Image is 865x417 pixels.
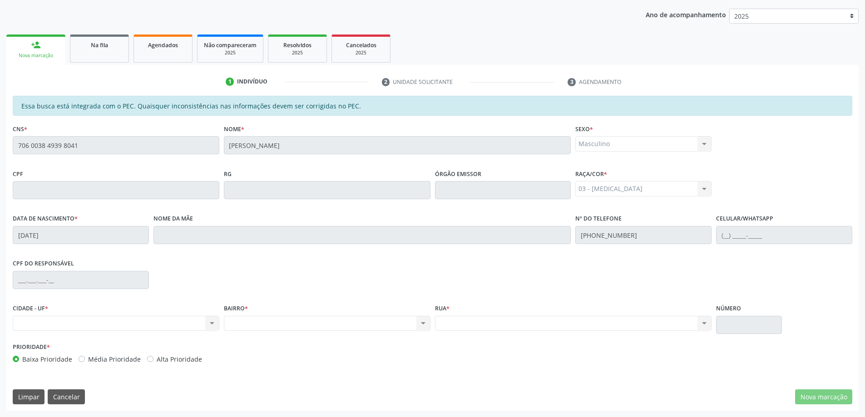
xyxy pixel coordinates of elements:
label: Média Prioridade [88,354,141,364]
p: Ano de acompanhamento [646,9,726,20]
button: Nova marcação [795,389,852,405]
label: Órgão emissor [435,167,481,181]
div: 2025 [338,49,384,56]
label: CIDADE - UF [13,302,48,316]
label: RG [224,167,232,181]
label: Prioridade [13,340,50,354]
input: ___.___.___-__ [13,271,149,289]
label: Rua [435,302,450,316]
span: Resolvidos [283,41,311,49]
label: Baixa Prioridade [22,354,72,364]
span: Cancelados [346,41,376,49]
label: CNS [13,122,27,136]
label: Nome da mãe [153,212,193,226]
div: 2025 [204,49,257,56]
div: Essa busca está integrada com o PEC. Quaisquer inconsistências nas informações devem ser corrigid... [13,96,852,116]
input: __/__/____ [13,226,149,244]
label: Nome [224,122,244,136]
label: Celular/WhatsApp [716,212,773,226]
button: Cancelar [48,389,85,405]
div: 1 [226,78,234,86]
input: (__) _____-_____ [575,226,712,244]
button: Limpar [13,389,44,405]
div: Indivíduo [237,78,267,86]
label: Nº do Telefone [575,212,622,226]
label: Data de nascimento [13,212,78,226]
span: Na fila [91,41,108,49]
input: (__) _____-_____ [716,226,852,244]
label: CPF do responsável [13,257,74,271]
span: Não compareceram [204,41,257,49]
div: Nova marcação [13,52,59,59]
label: Alta Prioridade [157,354,202,364]
div: 2025 [275,49,320,56]
div: person_add [31,40,41,50]
label: BAIRRO [224,302,248,316]
label: Sexo [575,122,593,136]
span: Agendados [148,41,178,49]
label: CPF [13,167,23,181]
label: Número [716,302,741,316]
label: Raça/cor [575,167,607,181]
